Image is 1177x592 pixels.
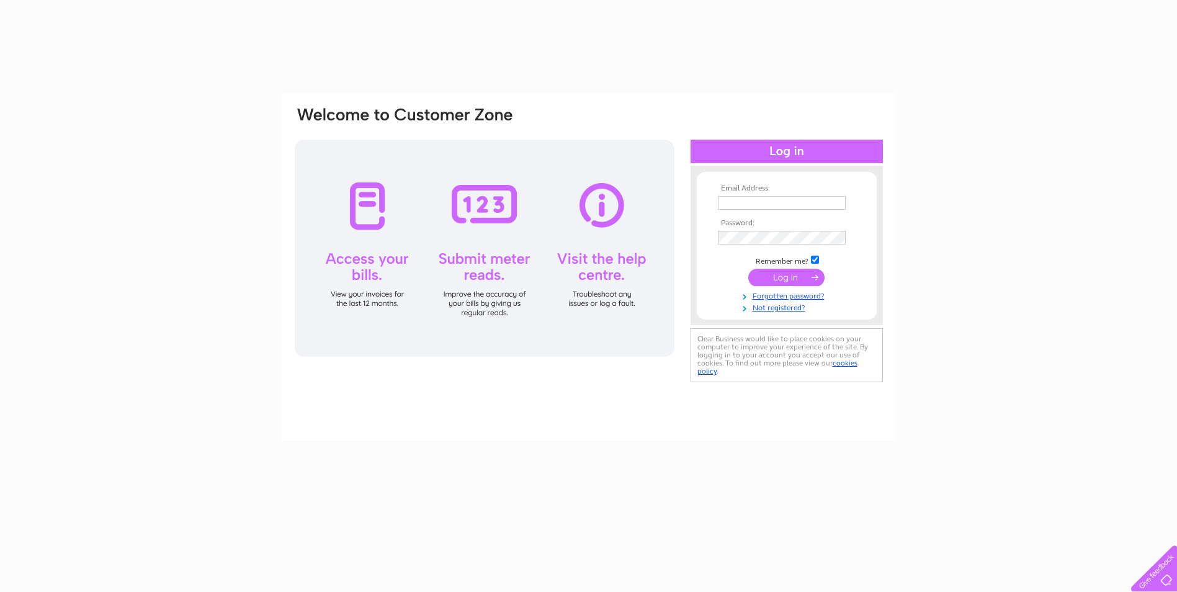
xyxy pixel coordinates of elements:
[715,184,859,193] th: Email Address:
[718,301,859,313] a: Not registered?
[718,289,859,301] a: Forgotten password?
[748,269,825,286] input: Submit
[715,254,859,266] td: Remember me?
[697,359,857,375] a: cookies policy
[715,219,859,228] th: Password:
[691,328,883,382] div: Clear Business would like to place cookies on your computer to improve your experience of the sit...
